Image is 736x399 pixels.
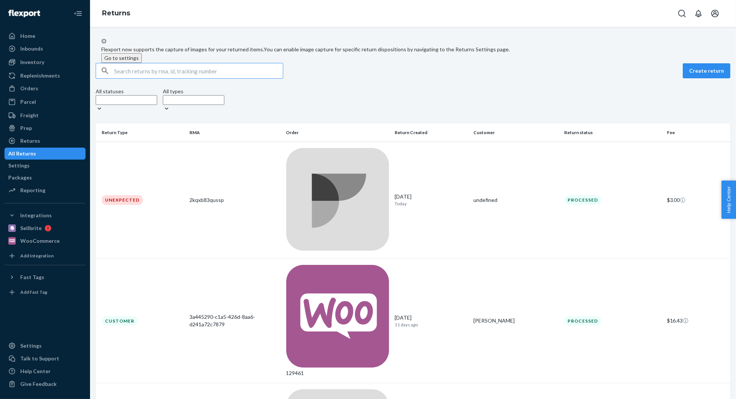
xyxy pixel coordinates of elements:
a: Returns [5,135,86,147]
th: Return status [561,124,664,142]
a: Settings [5,160,86,172]
button: Go to settings [101,53,142,63]
div: Add Fast Tag [20,289,47,295]
a: Inventory [5,56,86,68]
th: Return Type [96,124,186,142]
a: Orders [5,82,86,94]
div: Sellbrite [20,224,42,232]
div: Talk to Support [20,355,59,362]
div: Processed [564,316,601,326]
a: Settings [5,340,86,352]
div: Returns [20,137,40,145]
div: Home [20,32,35,40]
a: Sellbrite [5,222,86,234]
a: Help Center [5,365,86,377]
button: Close Navigation [71,6,86,21]
button: Open Search Box [674,6,689,21]
div: Parcel [20,98,36,106]
div: Inbounds [20,45,43,52]
div: Customer [102,316,138,326]
div: Prep [20,124,32,132]
a: Add Fast Tag [5,286,86,298]
div: Integrations [20,212,52,219]
input: All statuses [96,95,157,105]
th: Return Created [392,124,470,142]
div: Processed [564,195,601,205]
div: Replenishments [20,72,60,79]
ol: breadcrumbs [96,3,136,24]
div: 2kqxb83qussp [189,196,280,204]
div: All Returns [8,150,36,157]
th: RMA [186,124,283,142]
p: 11 days ago [395,321,467,328]
div: undefined [473,196,558,204]
button: Fast Tags [5,271,86,283]
span: You can enable image capture for specific return dispositions by navigating to the Returns Settin... [264,46,510,52]
div: [DATE] [395,314,467,328]
button: Open account menu [707,6,722,21]
a: Home [5,30,86,42]
button: Help Center [721,181,736,219]
button: Integrations [5,209,86,221]
a: Add Integration [5,250,86,262]
div: Orders [20,85,38,92]
div: Reporting [20,187,45,194]
td: $3.00 [664,142,730,259]
div: Packages [8,174,32,181]
a: Replenishments [5,70,86,82]
button: Create return [683,63,730,78]
a: Returns [102,9,130,17]
a: Talk to Support [5,353,86,365]
th: Customer [470,124,561,142]
td: $16.43 [664,259,730,383]
img: Flexport logo [8,10,40,17]
div: [PERSON_NAME] [473,317,558,324]
input: All types [163,95,224,105]
div: Help Center [20,368,51,375]
div: [DATE] [395,193,467,207]
div: Fast Tags [20,273,44,281]
input: Search returns by rma, id, tracking number [114,63,283,78]
div: 3a445290-c1a5-426d-8aa6-d241a72c7879 [189,313,280,328]
div: Unexpected [102,195,143,205]
a: All Returns [5,148,86,160]
a: WooCommerce [5,235,86,247]
div: Settings [20,342,42,350]
a: Packages [5,172,86,184]
th: Fee [664,124,730,142]
p: Today [395,200,467,207]
a: Reporting [5,184,86,196]
th: Order [283,124,392,142]
div: Give Feedback [20,380,57,388]
div: Add Integration [20,253,54,259]
button: Open notifications [691,6,706,21]
a: Prep [5,122,86,134]
span: Flexport now supports the capture of images for your returned items. [101,46,264,52]
a: Inbounds [5,43,86,55]
div: All statuses [96,88,157,95]
div: Inventory [20,58,44,66]
a: Freight [5,109,86,121]
div: 129461 [286,369,389,377]
div: Settings [8,162,30,169]
div: All types [163,88,224,95]
div: Freight [20,112,39,119]
div: WooCommerce [20,237,60,245]
a: Parcel [5,96,86,108]
button: Give Feedback [5,378,86,390]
